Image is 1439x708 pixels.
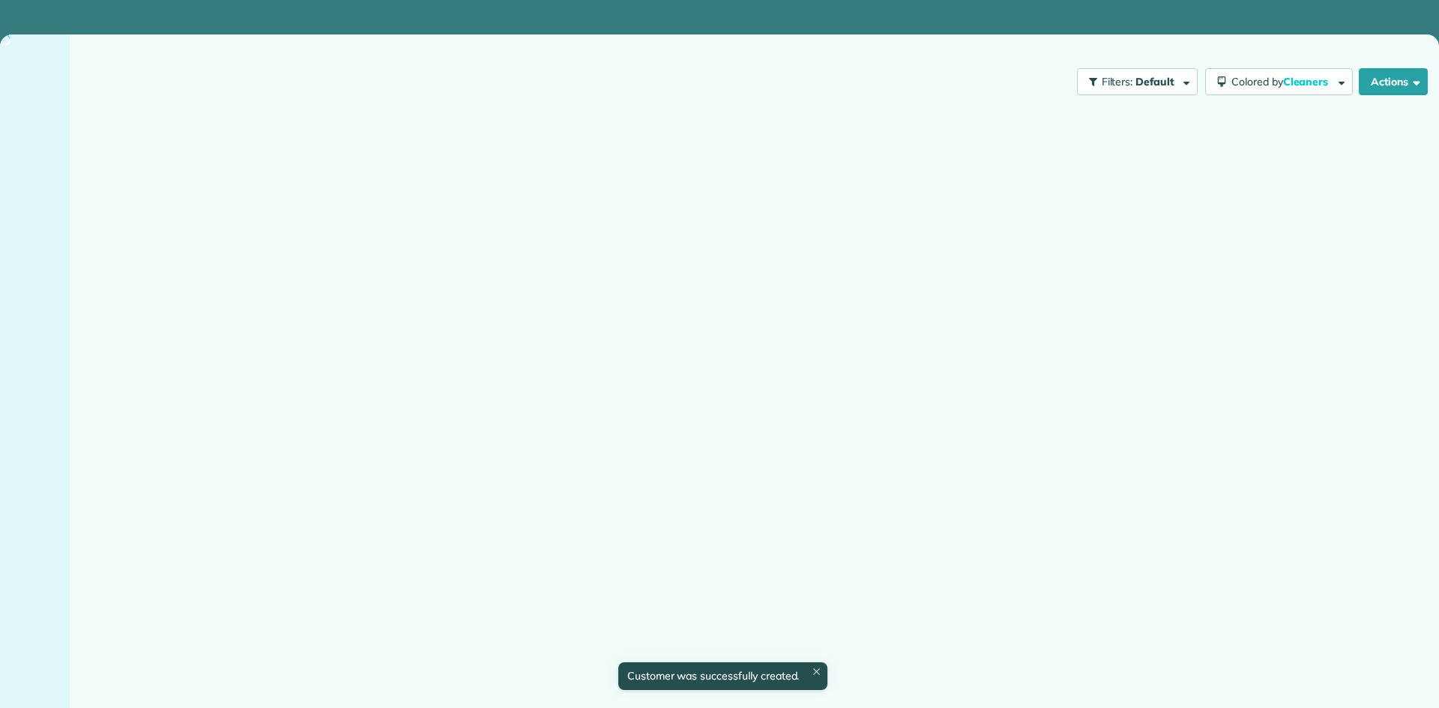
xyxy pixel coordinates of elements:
span: Filters: [1102,75,1133,88]
span: Colored by [1231,75,1333,88]
button: Colored byCleaners [1205,68,1353,95]
a: Filters: Default [1070,68,1198,95]
button: Filters: Default [1077,68,1198,95]
span: Cleaners [1283,75,1331,88]
span: Default [1135,75,1175,88]
button: Actions [1359,68,1428,95]
div: Customer was successfully created. [618,662,828,690]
